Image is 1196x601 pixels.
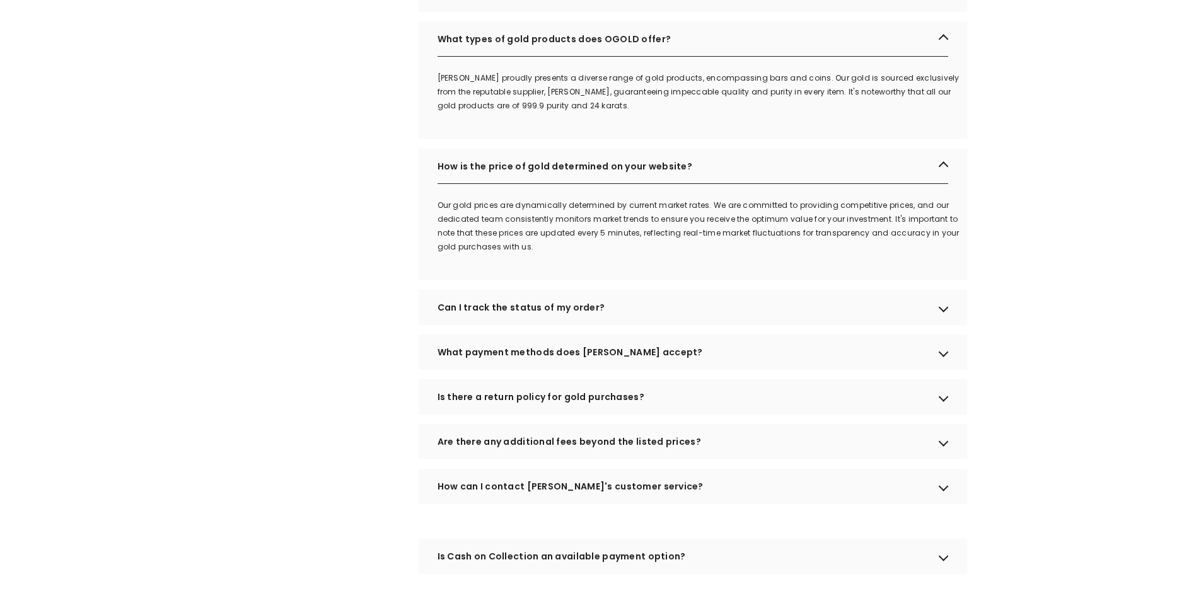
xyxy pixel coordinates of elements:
[419,539,967,574] div: Is Cash on Collection an available payment option?
[419,424,967,459] div: Are there any additional fees beyond the listed prices?
[419,469,967,504] div: How can I contact [PERSON_NAME]'s customer service?
[438,198,967,254] p: Our gold prices are dynamically determined by current market rates. We are committed to providing...
[419,290,967,325] div: Can I track the status of my order?
[438,71,967,113] p: [PERSON_NAME] proudly presents a diverse range of gold products, encompassing bars and coins. Our...
[419,149,967,184] div: How is the price of gold determined on your website?
[419,21,967,57] div: What types of gold products does OGOLD offer?
[419,335,967,370] div: What payment methods does [PERSON_NAME] accept?
[419,379,967,415] div: Is there a return policy for gold purchases?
